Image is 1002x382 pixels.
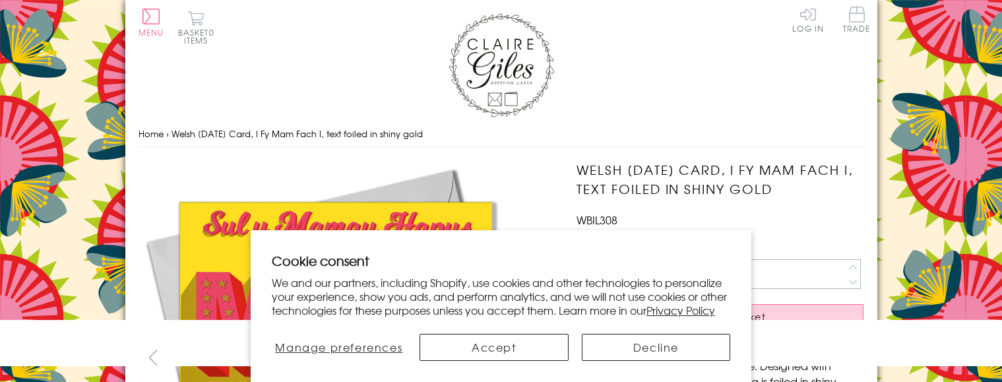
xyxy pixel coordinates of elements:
[577,212,617,228] span: WBIL308
[139,9,164,36] button: Menu
[172,127,423,140] span: Welsh [DATE] Card, I Fy Mam Fach I, text foiled in shiny gold
[577,228,609,246] span: £3.50
[577,160,863,199] h1: Welsh [DATE] Card, I Fy Mam Fach I, text foiled in shiny gold
[449,13,554,117] img: Claire Giles Greetings Cards
[139,121,864,148] nav: breadcrumbs
[178,11,214,44] button: Basket0 items
[275,339,402,355] span: Manage preferences
[792,7,824,32] a: Log In
[166,127,169,140] span: ›
[272,334,406,361] button: Manage preferences
[139,26,164,38] span: Menu
[184,26,214,46] span: 0 items
[272,251,731,270] h2: Cookie consent
[139,342,168,372] button: prev
[420,334,569,361] button: Accept
[139,127,164,140] a: Home
[582,334,731,361] button: Decline
[272,276,731,317] p: We and our partners, including Shopify, use cookies and other technologies to personalize your ex...
[843,7,871,35] a: Trade
[646,302,715,318] a: Privacy Policy
[843,7,871,32] span: Trade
